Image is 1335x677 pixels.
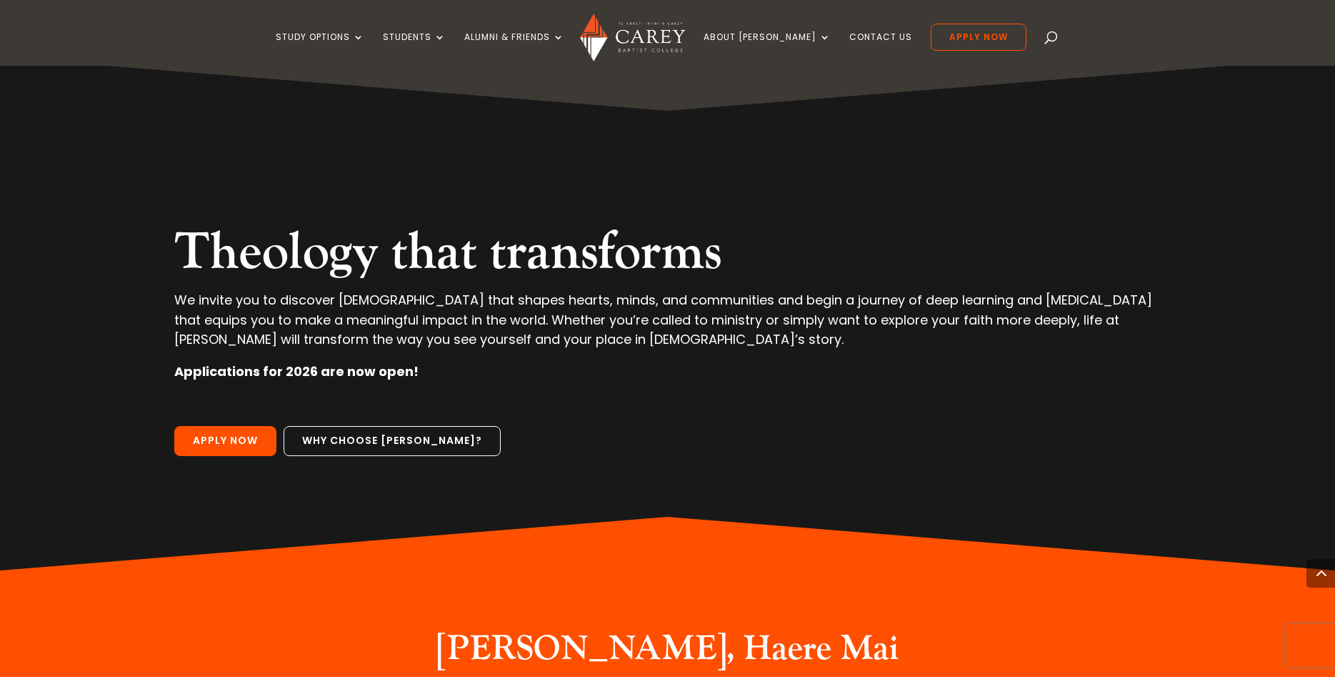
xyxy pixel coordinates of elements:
a: Why choose [PERSON_NAME]? [284,426,501,456]
p: We invite you to discover [DEMOGRAPHIC_DATA] that shapes hearts, minds, and communities and begin... [174,290,1161,362]
a: Study Options [276,32,364,66]
a: Apply Now [174,426,276,456]
h2: [PERSON_NAME], Haere Mai [400,628,936,677]
a: Contact Us [849,32,912,66]
strong: Applications for 2026 are now open! [174,362,419,380]
img: Carey Baptist College [580,14,685,61]
a: Alumni & Friends [464,32,564,66]
a: Apply Now [931,24,1026,51]
a: Students [383,32,446,66]
a: About [PERSON_NAME] [704,32,831,66]
h2: Theology that transforms [174,222,1161,290]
